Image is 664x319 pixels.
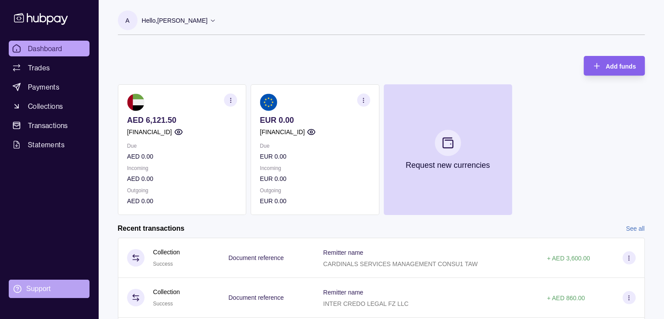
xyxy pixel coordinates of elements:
p: EUR 0.00 [260,152,370,161]
p: Due [127,141,237,151]
p: Request new currencies [406,160,490,170]
p: + AED 860.00 [547,295,585,302]
span: Collections [28,101,63,111]
a: See all [626,224,645,233]
p: Remitter name [323,289,363,296]
p: A [125,16,129,25]
span: Transactions [28,120,68,131]
a: Collections [9,98,89,114]
span: Dashboard [28,43,62,54]
p: Incoming [127,163,237,173]
p: Remitter name [323,249,363,256]
p: Document reference [228,254,284,261]
p: Collection [153,247,180,257]
p: Collection [153,287,180,297]
p: [FINANCIAL_ID] [127,127,172,137]
p: EUR 0.00 [260,196,370,206]
a: Statements [9,137,89,153]
span: Success [153,301,173,307]
p: + AED 3,600.00 [547,255,590,262]
span: Trades [28,62,50,73]
div: Support [26,284,51,294]
p: EUR 0.00 [260,115,370,125]
span: Statements [28,139,65,150]
span: Add funds [606,63,636,70]
a: Transactions [9,118,89,133]
button: Request new currencies [383,84,512,215]
p: AED 6,121.50 [127,115,237,125]
a: Payments [9,79,89,95]
img: ae [127,94,144,111]
p: Outgoing [260,186,370,195]
p: CARDINALS SERVICES MANAGEMENT CONSU1 TAW [323,260,478,267]
p: Hello, [PERSON_NAME] [142,16,208,25]
p: Document reference [228,294,284,301]
p: INTER CREDO LEGAL FZ LLC [323,300,409,307]
h2: Recent transactions [118,224,185,233]
p: Incoming [260,163,370,173]
p: Outgoing [127,186,237,195]
a: Trades [9,60,89,76]
p: AED 0.00 [127,196,237,206]
a: Support [9,280,89,298]
img: eu [260,94,277,111]
p: AED 0.00 [127,174,237,184]
span: Payments [28,82,59,92]
a: Dashboard [9,41,89,56]
p: [FINANCIAL_ID] [260,127,305,137]
button: Add funds [584,56,644,76]
span: Success [153,261,173,267]
p: AED 0.00 [127,152,237,161]
p: Due [260,141,370,151]
p: EUR 0.00 [260,174,370,184]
